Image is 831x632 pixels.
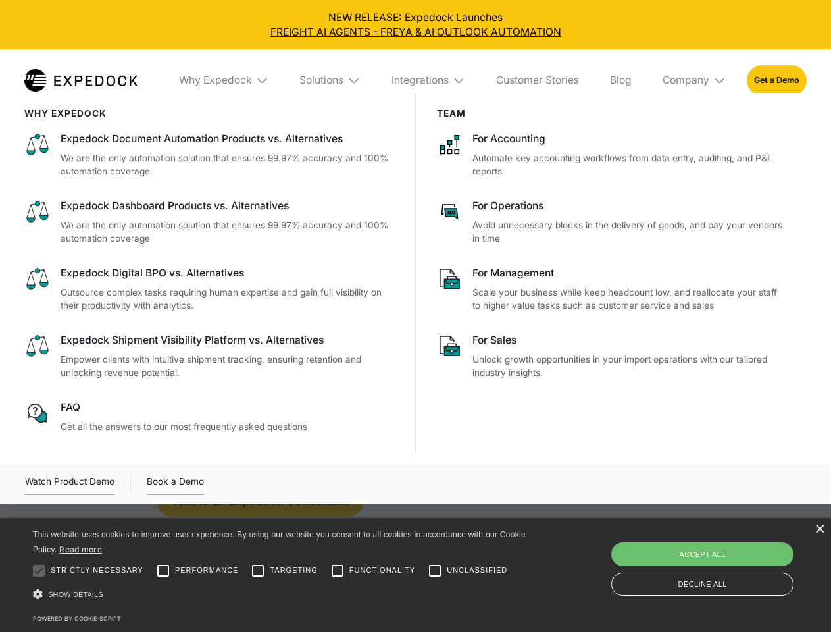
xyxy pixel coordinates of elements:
p: Empower clients with intuitive shipment tracking, ensuring retention and unlocking revenue potent... [61,353,395,380]
a: For OperationsAvoid unnecessary blocks in the delivery of goods, and pay your vendors in time [437,199,786,246]
div: NEW RELEASE: Expedock Launches [11,11,821,39]
span: Functionality [349,565,415,576]
a: Customer Stories [486,49,589,111]
span: Unclassified [447,565,507,576]
p: Scale your business while keep headcount low, and reallocate your staff to higher value tasks suc... [472,286,786,313]
a: For AccountingAutomate key accounting workflows from data entry, auditing, and P&L reports [437,132,786,178]
div: Expedock Digital BPO vs. Alternatives [61,266,395,280]
div: Integrations [391,74,449,87]
p: Avoid unnecessary blocks in the delivery of goods, and pay your vendors in time [472,219,786,246]
a: Expedock Digital BPO vs. AlternativesOutsource complex tasks requiring human expertise and gain f... [24,266,395,313]
div: Watch Product Demo [25,474,114,495]
div: Integrations [381,49,476,111]
p: Get all the answers to our most frequently asked questions [61,420,395,434]
div: For Accounting [472,132,786,146]
a: Get a Demo [747,65,807,95]
a: Expedock Document Automation Products vs. AlternativesWe are the only automation solution that en... [24,132,395,178]
div: For Operations [472,199,786,213]
p: We are the only automation solution that ensures 99.97% accuracy and 100% automation coverage [61,219,395,246]
div: Company [663,74,709,87]
a: FREIGHT AI AGENTS - FREYA & AI OUTLOOK AUTOMATION [11,25,821,39]
div: Expedock Dashboard Products vs. Alternatives [61,199,395,213]
span: Strictly necessary [51,565,143,576]
a: For ManagementScale your business while keep headcount low, and reallocate your staff to higher v... [437,266,786,313]
div: Company [652,49,736,111]
span: Performance [175,565,239,576]
p: We are the only automation solution that ensures 99.97% accuracy and 100% automation coverage [61,151,395,178]
div: Expedock Shipment Visibility Platform vs. Alternatives [61,333,395,348]
iframe: Chat Widget [612,490,831,632]
div: Solutions [299,74,343,87]
a: FAQGet all the answers to our most frequently asked questions [24,400,395,433]
span: This website uses cookies to improve user experience. By using our website you consent to all coo... [33,530,526,554]
div: Why Expedock [168,49,279,111]
div: Team [437,108,786,118]
div: FAQ [61,400,395,415]
a: Read more [59,544,102,554]
span: Targeting [270,565,317,576]
span: Show details [48,591,103,598]
div: Solutions [290,49,371,111]
div: Why Expedock [179,74,252,87]
div: WHy Expedock [24,108,395,118]
a: Blog [599,49,642,111]
a: open lightbox [25,474,114,495]
a: Book a Demo [147,474,204,495]
a: Expedock Shipment Visibility Platform vs. AlternativesEmpower clients with intuitive shipment tra... [24,333,395,380]
p: Automate key accounting workflows from data entry, auditing, and P&L reports [472,151,786,178]
a: Powered by cookie-script [33,615,121,622]
div: Show details [33,586,530,604]
a: For SalesUnlock growth opportunities in your import operations with our tailored industry insights. [437,333,786,380]
div: Expedock Document Automation Products vs. Alternatives [61,132,395,146]
p: Unlock growth opportunities in your import operations with our tailored industry insights. [472,353,786,380]
div: For Management [472,266,786,280]
a: Expedock Dashboard Products vs. AlternativesWe are the only automation solution that ensures 99.9... [24,199,395,246]
div: For Sales [472,333,786,348]
p: Outsource complex tasks requiring human expertise and gain full visibility on their productivity ... [61,286,395,313]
